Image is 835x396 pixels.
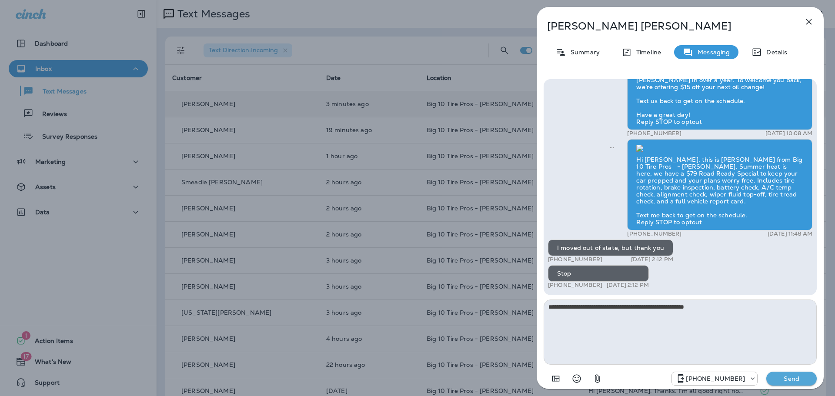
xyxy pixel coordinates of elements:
[627,130,681,137] p: [PHONE_NUMBER]
[768,230,812,237] p: [DATE] 11:48 AM
[762,49,787,56] p: Details
[548,282,602,289] p: [PHONE_NUMBER]
[627,230,681,237] p: [PHONE_NUMBER]
[765,130,812,137] p: [DATE] 10:08 AM
[548,240,673,256] div: I moved out of state, but thank you
[627,51,812,130] div: Hi [PERSON_NAME], We haven’t seen you at Big 10 Tire Pros - [PERSON_NAME] in over a year. To welc...
[547,370,564,387] button: Add in a premade template
[610,143,614,151] span: Sent
[631,256,673,263] p: [DATE] 2:12 PM
[632,49,661,56] p: Timeline
[686,375,745,382] p: [PHONE_NUMBER]
[568,370,585,387] button: Select an emoji
[548,265,649,282] div: Stop
[766,372,817,386] button: Send
[607,282,649,289] p: [DATE] 2:12 PM
[627,139,812,230] div: Hi [PERSON_NAME], this is [PERSON_NAME] from Big 10 Tire Pros - [PERSON_NAME]. Summer heat is her...
[566,49,600,56] p: Summary
[548,256,602,263] p: [PHONE_NUMBER]
[547,20,785,32] p: [PERSON_NAME] [PERSON_NAME]
[773,375,810,383] p: Send
[693,49,730,56] p: Messaging
[636,145,643,152] img: twilio-download
[672,373,757,384] div: +1 (601) 808-4206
